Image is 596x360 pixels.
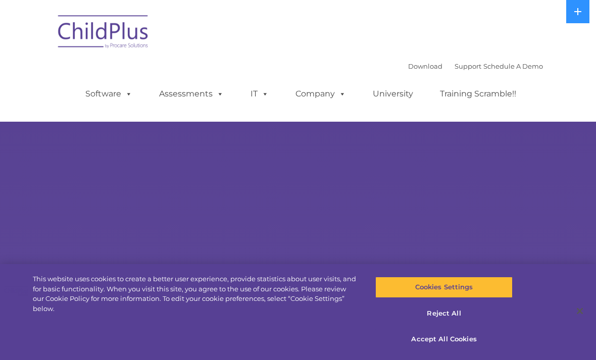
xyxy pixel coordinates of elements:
button: Close [569,300,591,322]
a: Training Scramble!! [430,84,526,104]
img: ChildPlus by Procare Solutions [53,8,154,59]
div: This website uses cookies to create a better user experience, provide statistics about user visit... [33,274,358,314]
a: Download [408,62,442,70]
a: Assessments [149,84,234,104]
button: Accept All Cookies [375,329,512,350]
a: Schedule A Demo [483,62,543,70]
a: Company [285,84,356,104]
button: Cookies Settings [375,277,512,298]
a: IT [240,84,279,104]
a: University [363,84,423,104]
font: | [408,62,543,70]
a: Support [455,62,481,70]
button: Reject All [375,303,512,324]
a: Software [75,84,142,104]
